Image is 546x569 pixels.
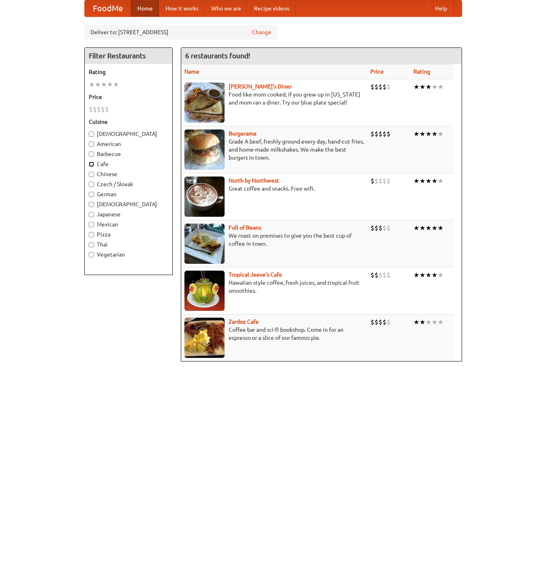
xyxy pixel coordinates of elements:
[184,177,225,217] img: north.jpg
[105,105,109,114] li: $
[431,82,438,91] li: ★
[184,129,225,170] img: burgerama.jpg
[229,177,279,184] a: North by Northwest
[438,177,444,185] li: ★
[370,224,374,232] li: $
[89,210,168,218] label: Japanese
[413,129,419,138] li: ★
[229,83,292,90] a: [PERSON_NAME]'s Diner
[205,0,247,16] a: Who we are
[370,68,384,75] a: Price
[382,224,386,232] li: $
[438,318,444,327] li: ★
[89,93,168,101] h5: Price
[425,129,431,138] li: ★
[419,224,425,232] li: ★
[431,177,438,185] li: ★
[89,222,94,227] input: Mexican
[89,220,168,228] label: Mexican
[378,129,382,138] li: $
[413,177,419,185] li: ★
[370,129,374,138] li: $
[89,162,94,167] input: Cafe
[374,82,378,91] li: $
[378,177,382,185] li: $
[425,177,431,185] li: ★
[247,0,296,16] a: Recipe videos
[89,192,94,197] input: German
[425,224,431,232] li: ★
[378,82,382,91] li: $
[431,271,438,279] li: ★
[93,105,97,114] li: $
[374,271,378,279] li: $
[382,271,386,279] li: $
[101,80,107,89] li: ★
[413,318,419,327] li: ★
[184,232,364,248] p: We roast on premises to give you the best cup of coffee in town.
[89,190,168,198] label: German
[425,318,431,327] li: ★
[89,232,94,237] input: Pizza
[374,224,378,232] li: $
[386,82,391,91] li: $
[184,326,364,342] p: Coffee bar and sci-fi bookshop. Come in for an espresso or a slice of our famous pie.
[184,90,364,107] p: Food like mom cooked, if you grew up in [US_STATE] and mom ran a diner. Try our blue plate special!
[97,105,101,114] li: $
[438,271,444,279] li: ★
[386,271,391,279] li: $
[431,224,438,232] li: ★
[413,82,419,91] li: ★
[374,318,378,327] li: $
[419,82,425,91] li: ★
[95,80,101,89] li: ★
[89,200,168,208] label: [DEMOGRAPHIC_DATA]
[229,224,261,231] b: Full of Beans
[425,271,431,279] li: ★
[89,142,94,147] input: American
[229,271,282,278] a: Tropical Jeeve's Cafe
[89,251,168,259] label: Vegetarian
[89,252,94,257] input: Vegetarian
[131,0,159,16] a: Home
[89,68,168,76] h5: Rating
[89,105,93,114] li: $
[229,318,259,325] a: Zardoz Cafe
[184,318,225,358] img: zardoz.jpg
[89,160,168,168] label: Cafe
[101,105,105,114] li: $
[85,0,131,16] a: FoodMe
[89,202,94,207] input: [DEMOGRAPHIC_DATA]
[382,318,386,327] li: $
[386,224,391,232] li: $
[438,224,444,232] li: ★
[184,138,364,162] p: Grade A beef, freshly ground every day, hand-cut fries, and home-made milkshakes. We make the bes...
[386,177,391,185] li: $
[370,318,374,327] li: $
[89,230,168,238] label: Pizza
[89,131,94,137] input: [DEMOGRAPHIC_DATA]
[370,177,374,185] li: $
[113,80,119,89] li: ★
[438,129,444,138] li: ★
[184,279,364,295] p: Hawaiian style coffee, fresh juices, and tropical fruit smoothies.
[85,48,172,64] h4: Filter Restaurants
[374,129,378,138] li: $
[184,82,225,123] img: sallys.jpg
[89,172,94,177] input: Chinese
[431,318,438,327] li: ★
[386,318,391,327] li: $
[89,240,168,249] label: Thai
[89,140,168,148] label: American
[89,80,95,89] li: ★
[84,25,277,39] div: Deliver to: [STREET_ADDRESS]
[229,130,256,137] a: Burgerama
[159,0,205,16] a: How it works
[374,177,378,185] li: $
[378,271,382,279] li: $
[431,129,438,138] li: ★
